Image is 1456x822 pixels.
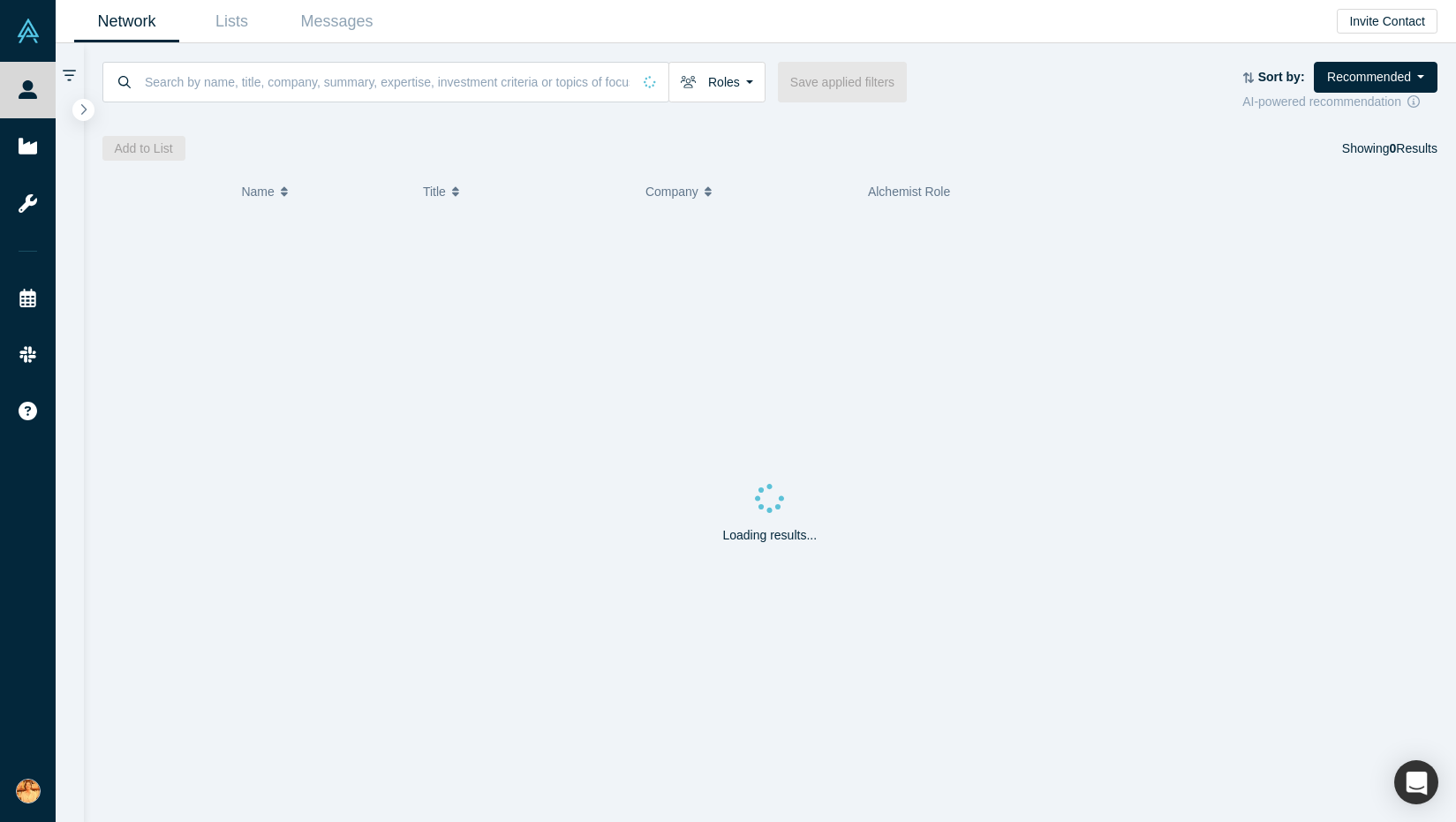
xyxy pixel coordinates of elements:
button: Name [241,173,404,210]
button: Invite Contact [1337,9,1437,34]
button: Company [645,173,849,210]
img: Sumina Koiso's Account [16,779,41,803]
div: Showing [1342,136,1437,161]
span: Company [645,173,698,210]
span: Results [1390,141,1437,155]
a: Network [74,1,179,42]
p: Loading results... [722,526,817,545]
span: Title [423,173,446,210]
button: Save applied filters [778,62,907,102]
strong: Sort by: [1258,70,1305,84]
a: Messages [284,1,389,42]
input: Search by name, title, company, summary, expertise, investment criteria or topics of focus [143,61,631,102]
span: Name [241,173,274,210]
button: Roles [668,62,766,102]
strong: 0 [1390,141,1397,155]
a: Lists [179,1,284,42]
img: Alchemist Vault Logo [16,19,41,43]
button: Title [423,173,627,210]
button: Add to List [102,136,185,161]
div: AI-powered recommendation [1242,93,1437,111]
span: Alchemist Role [868,185,950,199]
button: Recommended [1314,62,1437,93]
